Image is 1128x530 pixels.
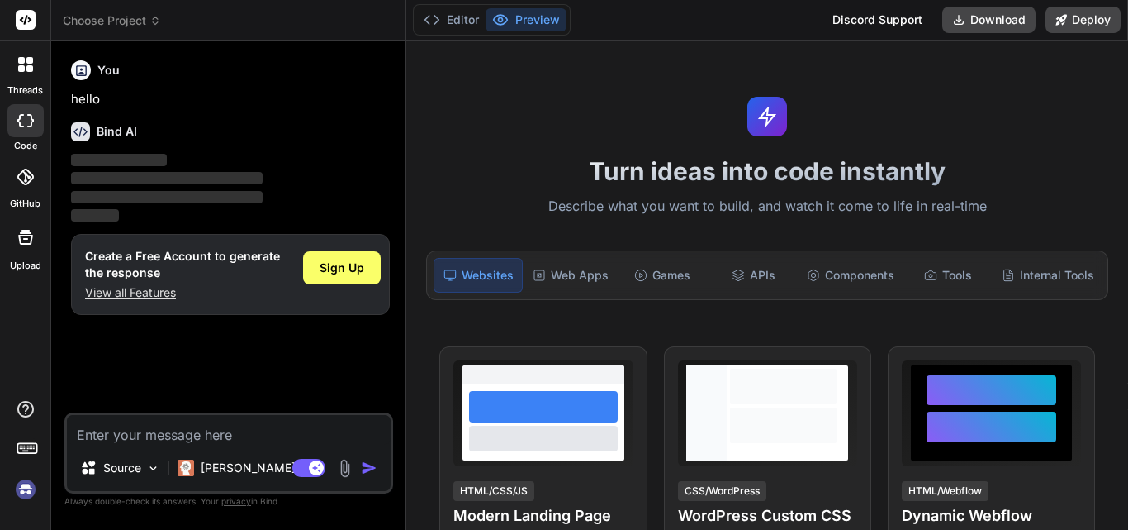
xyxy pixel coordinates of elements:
[10,197,40,211] label: GitHub
[221,496,251,506] span: privacy
[64,494,393,509] p: Always double-check its answers. Your in Bind
[678,481,766,501] div: CSS/WordPress
[335,459,354,478] img: attachment
[71,209,119,222] span: ‌
[201,460,324,476] p: [PERSON_NAME] 4 S..
[453,481,534,501] div: HTML/CSS/JS
[7,84,43,98] label: threads
[71,154,167,166] span: ‌
[417,8,486,31] button: Editor
[800,258,901,293] div: Components
[416,196,1118,217] p: Describe what you want to build, and watch it come to life in real-time
[619,258,706,293] div: Games
[486,8,566,31] button: Preview
[942,7,1036,33] button: Download
[85,248,280,281] h1: Create a Free Account to generate the response
[178,460,194,476] img: Claude 4 Sonnet
[97,123,137,140] h6: Bind AI
[361,460,377,476] img: icon
[416,156,1118,186] h1: Turn ideas into code instantly
[822,7,932,33] div: Discord Support
[12,475,40,504] img: signin
[103,460,141,476] p: Source
[71,90,390,109] p: hello
[1045,7,1121,33] button: Deploy
[526,258,615,293] div: Web Apps
[320,260,364,276] span: Sign Up
[902,481,988,501] div: HTML/Webflow
[678,504,857,528] h4: WordPress Custom CSS
[10,259,41,273] label: Upload
[434,258,523,293] div: Websites
[146,461,160,475] img: Pick Models
[14,139,37,153] label: code
[71,172,263,184] span: ‌
[995,258,1101,293] div: Internal Tools
[85,284,280,301] p: View all Features
[63,12,161,29] span: Choose Project
[453,504,633,528] h4: Modern Landing Page
[97,62,120,79] h6: You
[71,191,263,203] span: ‌
[904,258,992,293] div: Tools
[709,258,797,293] div: APIs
